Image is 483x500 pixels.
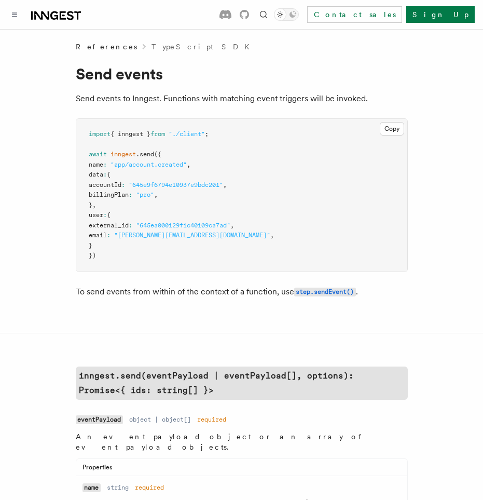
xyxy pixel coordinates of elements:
[107,211,111,219] span: {
[92,201,96,209] span: ,
[76,463,407,476] div: Properties
[89,151,107,158] span: await
[169,130,205,138] span: "./client"
[294,287,356,296] a: step.sendEvent()
[76,91,408,106] p: Send events to Inngest. Functions with matching event triggers will be invoked.
[89,191,129,198] span: billingPlan
[111,161,187,168] span: "app/account.created"
[136,222,230,229] span: "645ea000129f1c40109ca7ad"
[8,8,21,21] button: Toggle navigation
[135,483,164,492] dd: required
[107,171,111,178] span: {
[89,242,92,249] span: }
[294,288,356,296] code: step.sendEvent()
[89,232,107,239] span: email
[406,6,475,23] a: Sign Up
[114,232,270,239] span: "[PERSON_NAME][EMAIL_ADDRESS][DOMAIN_NAME]"
[89,222,129,229] span: external_id
[136,151,154,158] span: .send
[129,191,132,198] span: :
[89,130,111,138] span: import
[111,151,136,158] span: inngest
[103,171,107,178] span: :
[76,367,408,400] a: inngest.send(eventPayload | eventPayload[], options): Promise<{ ids: string[] }>
[82,483,101,492] code: name
[154,151,161,158] span: ({
[136,191,154,198] span: "pro"
[154,191,158,198] span: ,
[111,130,150,138] span: { inngest }
[89,171,103,178] span: data
[89,211,103,219] span: user
[230,222,234,229] span: ,
[121,181,125,188] span: :
[103,161,107,168] span: :
[197,415,226,424] dd: required
[89,161,103,168] span: name
[129,415,191,424] dd: object | object[]
[89,201,92,209] span: }
[274,8,299,21] button: Toggle dark mode
[103,211,107,219] span: :
[307,6,402,23] a: Contact sales
[380,122,404,136] button: Copy
[76,431,408,452] p: An event payload object or an array of event payload objects.
[129,222,132,229] span: :
[205,130,209,138] span: ;
[223,181,227,188] span: ,
[76,415,123,424] code: eventPayload
[76,42,137,52] span: References
[150,130,165,138] span: from
[89,252,96,259] span: })
[107,483,129,492] dd: string
[89,181,121,188] span: accountId
[187,161,190,168] span: ,
[76,285,408,300] p: To send events from within of the context of a function, use .
[257,8,270,21] button: Find something...
[129,181,223,188] span: "645e9f6794e10937e9bdc201"
[270,232,274,239] span: ,
[76,64,408,83] h1: Send events
[151,42,256,52] a: TypeScript SDK
[107,232,111,239] span: :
